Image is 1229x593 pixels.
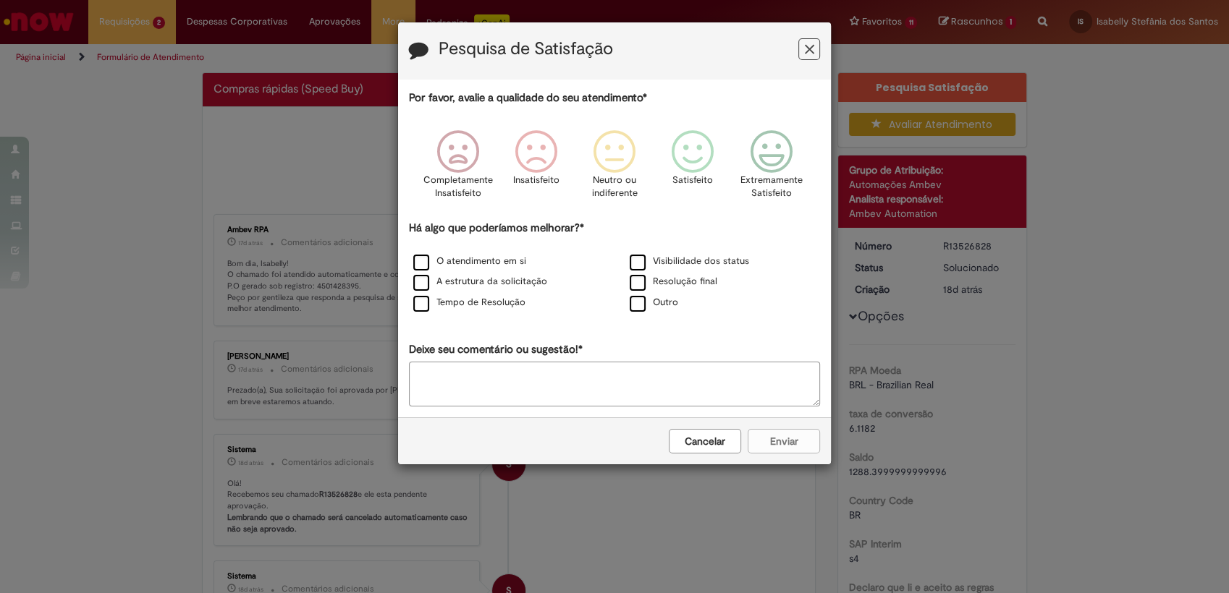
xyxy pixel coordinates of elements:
[672,174,713,187] p: Satisfeito
[578,119,651,218] div: Neutro ou indiferente
[409,90,647,106] label: Por favor, avalie a qualidade do seu atendimento*
[630,255,749,268] label: Visibilidade dos status
[588,174,641,200] p: Neutro ou indiferente
[413,255,526,268] label: O atendimento em si
[439,40,613,59] label: Pesquisa de Satisfação
[423,174,493,200] p: Completamente Insatisfeito
[734,119,808,218] div: Extremamente Satisfeito
[669,429,741,453] button: Cancelar
[409,221,820,314] div: Há algo que poderíamos melhorar?*
[499,119,573,218] div: Insatisfeito
[413,296,525,310] label: Tempo de Resolução
[630,275,717,289] label: Resolução final
[409,342,583,357] label: Deixe seu comentário ou sugestão!*
[656,119,730,218] div: Satisfeito
[513,174,559,187] p: Insatisfeito
[630,296,678,310] label: Outro
[413,275,547,289] label: A estrutura da solicitação
[740,174,802,200] p: Extremamente Satisfeito
[421,119,494,218] div: Completamente Insatisfeito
